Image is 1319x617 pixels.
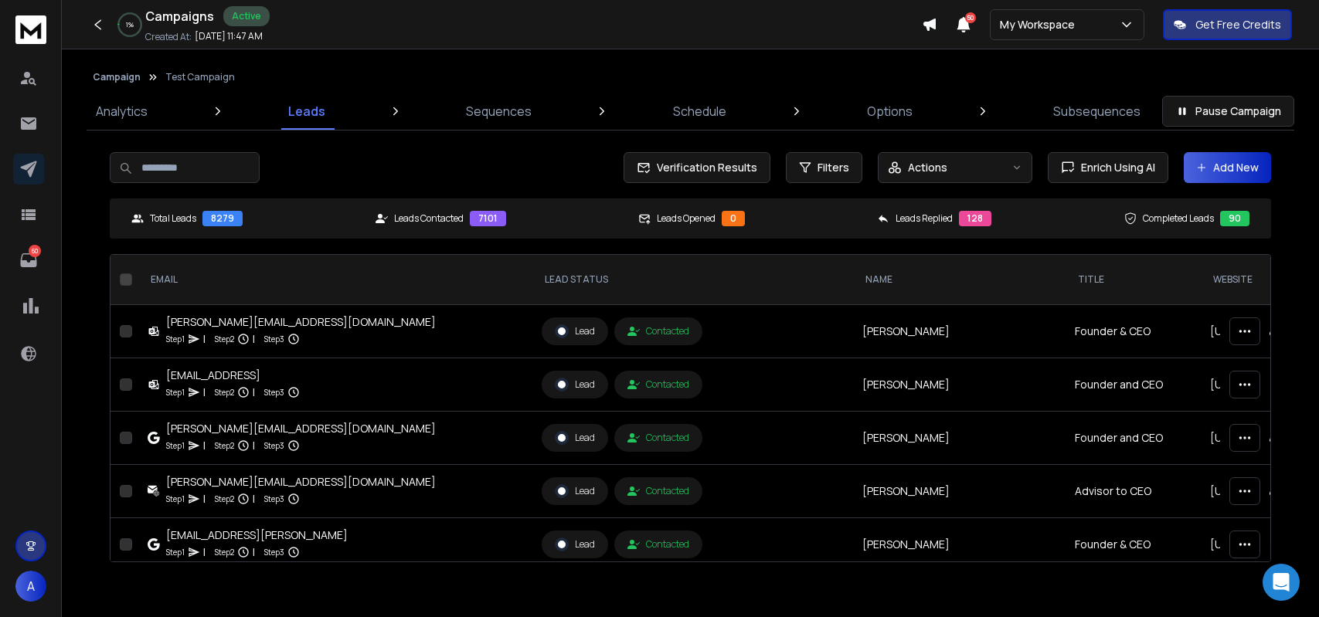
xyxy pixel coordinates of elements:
p: Actions [908,160,947,175]
button: Filters [786,152,862,183]
p: | [203,544,206,560]
div: Lead [555,431,595,445]
td: Advisor to CEO [1066,465,1201,518]
p: Step 2 [215,491,234,507]
td: Founder and CEO [1066,358,1201,412]
div: Lead [555,484,595,498]
span: Filters [818,160,849,175]
td: [PERSON_NAME] [853,305,1066,358]
p: Completed Leads [1143,212,1214,225]
td: Founder and CEO [1066,412,1201,465]
td: Founder & CEO [1066,305,1201,358]
p: Test Campaign [165,71,235,83]
div: [EMAIL_ADDRESS] [166,368,300,383]
td: Founder & CEO [1066,518,1201,571]
p: Leads Opened [657,212,716,225]
p: Step 2 [215,331,234,347]
div: [EMAIL_ADDRESS][PERSON_NAME] [166,527,348,543]
button: Add New [1184,152,1271,183]
p: | [203,491,206,507]
p: [DATE] 11:47 AM [195,30,263,42]
div: Contacted [627,538,689,551]
h1: Campaigns [145,7,214,25]
button: Get Free Credits [1163,9,1292,40]
div: 90 [1220,211,1249,226]
p: Step 2 [215,438,234,453]
p: Analytics [96,102,148,120]
p: Step 3 [264,491,284,507]
p: | [203,331,206,347]
div: [PERSON_NAME][EMAIL_ADDRESS][DOMAIN_NAME] [166,474,436,490]
a: Leads [279,93,335,130]
p: Created At: [145,31,192,43]
a: Sequences [457,93,541,130]
p: Step 3 [264,385,284,400]
p: | [253,331,255,347]
th: NAME [853,255,1066,305]
a: 60 [13,245,44,276]
div: Contacted [627,485,689,497]
p: | [253,438,255,453]
a: Options [858,93,922,130]
div: 8279 [202,211,243,226]
p: 60 [29,245,41,257]
p: Total Leads [150,212,196,225]
div: [PERSON_NAME][EMAIL_ADDRESS][DOMAIN_NAME] [166,314,436,330]
span: Enrich Using AI [1075,160,1155,175]
p: | [253,491,255,507]
div: Contacted [627,325,689,337]
p: | [253,544,255,560]
p: Step 1 [166,331,185,347]
p: Step 1 [166,491,185,507]
button: A [15,571,46,602]
p: Step 1 [166,544,185,560]
a: Schedule [664,93,736,130]
p: Leads [288,102,325,120]
p: Sequences [466,102,532,120]
p: | [203,385,206,400]
button: Enrich Using AI [1048,152,1168,183]
span: Verification Results [651,160,757,175]
div: Lead [555,378,595,392]
p: Step 2 [215,385,234,400]
button: Verification Results [624,152,770,183]
th: EMAIL [138,255,532,305]
p: Leads Replied [896,212,953,225]
p: Step 3 [264,331,284,347]
div: 7101 [470,211,506,226]
p: 1 % [126,20,134,29]
p: Subsequences [1053,102,1141,120]
p: | [203,438,206,453]
div: Lead [555,324,595,338]
a: Analytics [87,93,157,130]
th: title [1066,255,1201,305]
div: [PERSON_NAME][EMAIL_ADDRESS][DOMAIN_NAME] [166,421,436,436]
a: Subsequences [1044,93,1150,130]
div: Contacted [627,432,689,444]
span: 50 [965,12,976,23]
div: 128 [959,211,991,226]
p: Leads Contacted [394,212,464,225]
p: Step 2 [215,544,234,560]
p: | [253,385,255,400]
td: [PERSON_NAME] [853,412,1066,465]
p: Step 1 [166,438,185,453]
button: Campaign [93,71,141,83]
p: Schedule [673,102,726,120]
button: Pause Campaign [1162,96,1294,127]
p: Get Free Credits [1195,17,1281,32]
p: Step 1 [166,385,185,400]
p: Options [867,102,913,120]
th: LEAD STATUS [532,255,853,305]
div: Active [223,6,270,26]
td: [PERSON_NAME] [853,465,1066,518]
div: Lead [555,537,595,551]
div: Open Intercom Messenger [1263,564,1300,601]
td: [PERSON_NAME] [853,358,1066,412]
p: My Workspace [1000,17,1081,32]
img: logo [15,15,46,44]
p: Step 3 [264,438,284,453]
p: Step 3 [264,544,284,560]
